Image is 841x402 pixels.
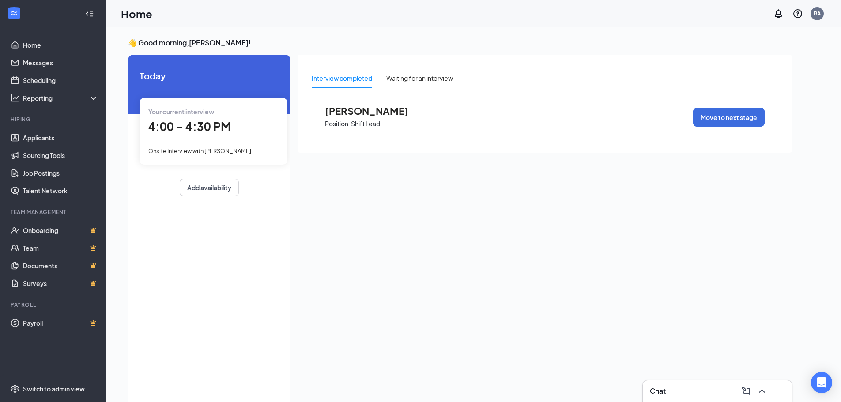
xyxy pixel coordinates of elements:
button: Minimize [771,384,785,398]
a: Home [23,36,98,54]
button: ComposeMessage [739,384,753,398]
div: Payroll [11,301,97,308]
div: Team Management [11,208,97,216]
p: Shift Lead [351,120,380,128]
span: 4:00 - 4:30 PM [148,119,231,134]
svg: ChevronUp [757,386,767,396]
svg: Notifications [773,8,784,19]
span: Today [140,69,279,83]
a: PayrollCrown [23,314,98,332]
a: Job Postings [23,164,98,182]
a: Applicants [23,129,98,147]
svg: QuestionInfo [792,8,803,19]
a: Talent Network [23,182,98,199]
div: Interview completed [312,73,372,83]
svg: Collapse [85,9,94,18]
a: Messages [23,54,98,71]
span: Onsite Interview with [PERSON_NAME] [148,147,251,154]
button: Add availability [180,179,239,196]
div: Reporting [23,94,99,102]
span: Your current interview [148,108,214,116]
svg: Settings [11,384,19,393]
a: Sourcing Tools [23,147,98,164]
button: Move to next stage [693,108,765,127]
h3: 👋 Good morning, [PERSON_NAME] ! [128,38,792,48]
span: [PERSON_NAME] [325,105,422,116]
div: Open Intercom Messenger [811,372,832,393]
svg: Analysis [11,94,19,102]
button: ChevronUp [755,384,769,398]
div: Hiring [11,116,97,123]
svg: Minimize [773,386,783,396]
h3: Chat [650,386,666,396]
div: Switch to admin view [23,384,85,393]
h1: Home [121,6,152,21]
a: TeamCrown [23,239,98,257]
div: Waiting for an interview [386,73,453,83]
a: SurveysCrown [23,274,98,292]
svg: ComposeMessage [741,386,751,396]
a: Scheduling [23,71,98,89]
p: Position: [325,120,350,128]
svg: WorkstreamLogo [10,9,19,18]
a: OnboardingCrown [23,222,98,239]
div: BA [814,10,821,17]
a: DocumentsCrown [23,257,98,274]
